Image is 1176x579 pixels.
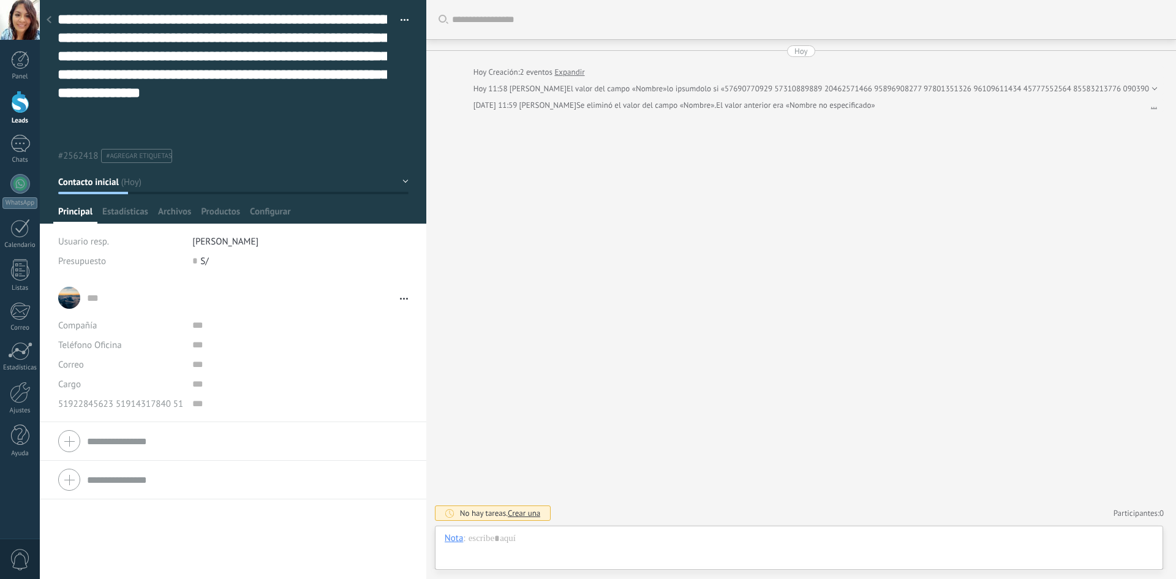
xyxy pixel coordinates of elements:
div: Panel [2,73,38,81]
div: Hoy [794,45,808,57]
div: Presupuesto [58,251,183,271]
div: Chats [2,156,38,164]
div: Estadísticas [2,364,38,372]
span: S/ [200,255,208,267]
div: Calendario [2,241,38,249]
a: Participantes:0 [1114,508,1164,518]
div: Leads [2,117,38,125]
span: Principal [58,206,92,224]
span: 0 [1159,508,1164,518]
span: Cargo [58,380,81,389]
div: Usuario resp. [58,232,183,251]
span: Usuario resp. [58,236,109,248]
div: Ajustes [2,407,38,415]
span: Crear una [508,508,540,518]
div: Ayuda [2,450,38,458]
span: : [463,532,465,545]
div: Correo [2,324,38,332]
a: ... [1151,99,1157,112]
div: [DATE] 11:59 [473,99,519,112]
span: Configurar [250,206,290,224]
span: Productos [201,206,240,224]
span: El valor anterior era «Nombre no especificado» [716,99,875,112]
a: Expandir [554,66,584,78]
span: El valor del campo «Nombre» [567,83,666,95]
span: 2 eventos [520,66,552,78]
div: Hoy [473,66,489,78]
span: #agregar etiquetas [106,152,171,161]
span: Presupuesto [58,255,106,267]
div: 51922845623 51914317840 51978702149 51965979819 51986043375 51923632893 51987052415 51910088587 5... [58,394,183,414]
div: WhatsApp [2,197,37,209]
span: Se eliminó el valor del campo «Nombre». [576,99,716,112]
span: #2562418 [58,150,98,162]
span: Archivos [158,206,191,224]
div: Hoy 11:58 [473,83,510,95]
span: Nydia Huiman [519,100,576,110]
span: Estadísticas [102,206,148,224]
span: [PERSON_NAME] [192,236,258,248]
span: Correo [58,359,84,371]
button: Teléfono Oficina [58,335,122,355]
div: Listas [2,284,38,292]
div: Creación: [473,66,585,78]
span: Teléfono Oficina [58,339,122,351]
div: No hay tareas. [460,508,541,518]
span: Nydia Huiman [510,83,567,94]
div: Cargo [58,374,183,394]
button: Correo [58,355,84,374]
div: Compañía [58,316,183,335]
